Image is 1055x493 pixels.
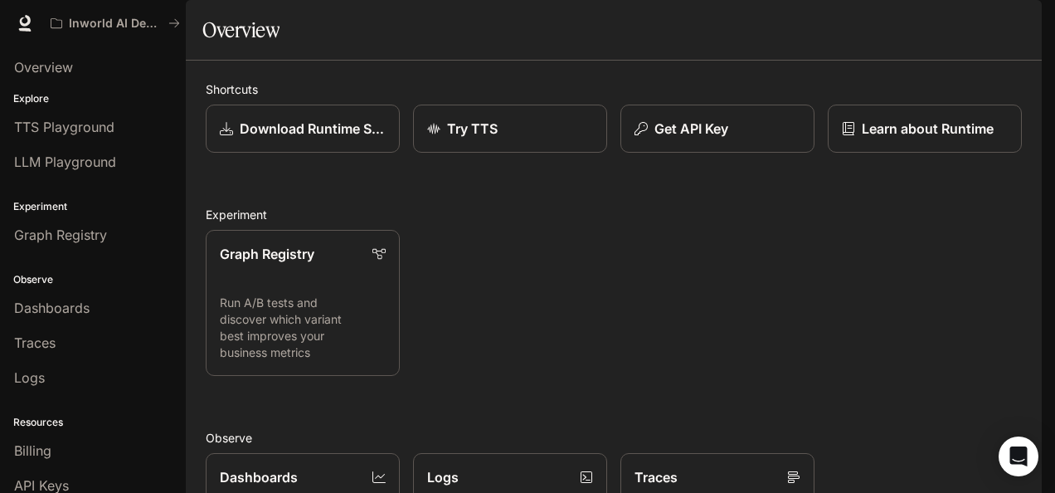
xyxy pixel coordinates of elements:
p: Download Runtime SDK [240,119,386,139]
button: Get API Key [620,105,814,153]
div: Open Intercom Messenger [999,437,1038,476]
p: Try TTS [447,119,498,139]
a: Learn about Runtime [828,105,1022,153]
p: Dashboards [220,467,298,487]
p: Graph Registry [220,244,314,264]
h2: Experiment [206,206,1022,223]
p: Get API Key [654,119,728,139]
p: Learn about Runtime [862,119,994,139]
button: All workspaces [43,7,187,40]
p: Traces [634,467,678,487]
p: Run A/B tests and discover which variant best improves your business metrics [220,295,386,361]
h2: Shortcuts [206,81,1022,98]
h1: Overview [202,13,280,46]
p: Logs [427,467,459,487]
a: Download Runtime SDK [206,105,400,153]
h2: Observe [206,429,1022,447]
a: Try TTS [413,105,607,153]
p: Inworld AI Demos [69,17,162,31]
a: Graph RegistryRun A/B tests and discover which variant best improves your business metrics [206,230,400,376]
